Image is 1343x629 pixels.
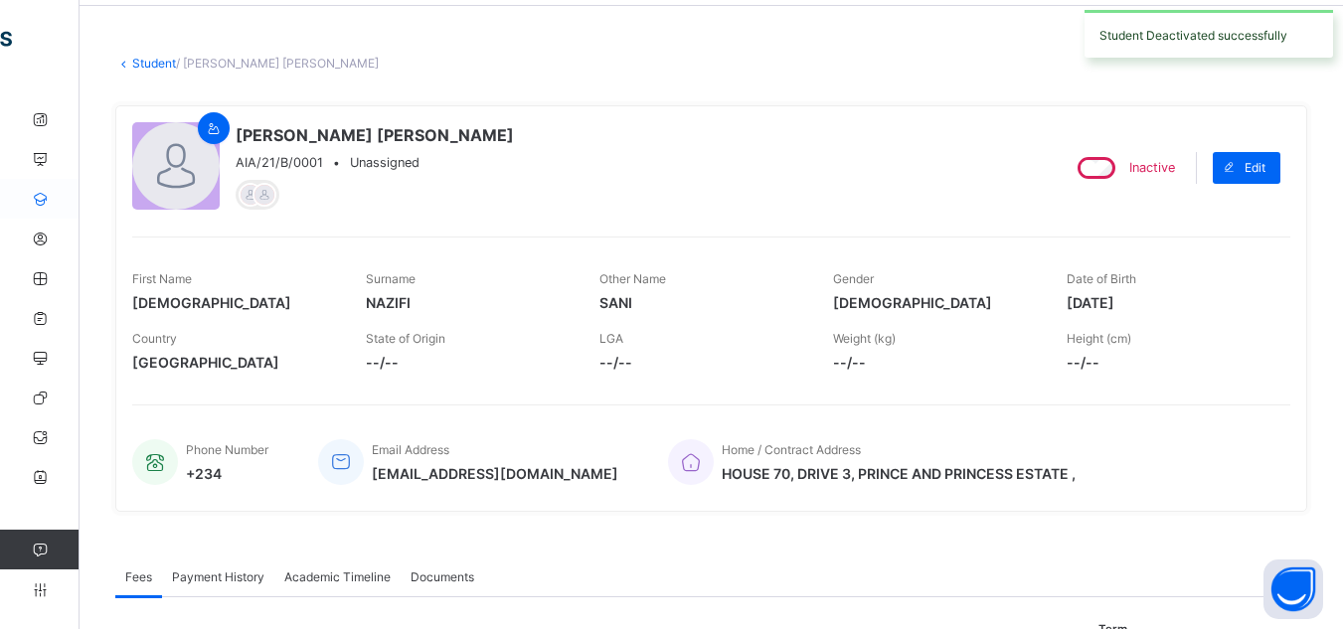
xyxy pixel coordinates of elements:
span: [DEMOGRAPHIC_DATA] [833,294,1037,311]
span: --/-- [366,354,570,371]
span: Phone Number [186,442,268,457]
span: --/-- [833,354,1037,371]
span: Payment History [172,569,264,584]
span: --/-- [599,354,803,371]
a: Student [132,56,176,71]
span: Date of Birth [1067,271,1136,286]
span: HOUSE 70, DRIVE 3, PRINCE AND PRINCESS ESTATE , [722,465,1076,482]
span: [GEOGRAPHIC_DATA] [132,354,336,371]
span: Country [132,331,177,346]
span: [EMAIL_ADDRESS][DOMAIN_NAME] [372,465,618,482]
span: Weight (kg) [833,331,896,346]
span: Unassigned [350,155,420,170]
div: Student Deactivated successfully [1085,10,1333,58]
span: Gender [833,271,874,286]
span: / [PERSON_NAME] [PERSON_NAME] [176,56,379,71]
span: +234 [186,465,268,482]
div: • [236,155,514,170]
span: Edit [1245,160,1265,175]
span: Inactive [1129,160,1175,175]
span: Home / Contract Address [722,442,861,457]
span: NAZIFI [366,294,570,311]
span: Documents [411,569,474,584]
span: --/-- [1067,354,1270,371]
span: Surname [366,271,416,286]
button: Open asap [1263,559,1323,619]
span: [DATE] [1067,294,1270,311]
span: AIA/21/B/0001 [236,155,323,170]
span: Academic Timeline [284,569,391,584]
span: Email Address [372,442,449,457]
span: Other Name [599,271,666,286]
span: SANI [599,294,803,311]
span: LGA [599,331,623,346]
span: Fees [125,569,152,584]
span: [DEMOGRAPHIC_DATA] [132,294,336,311]
span: First Name [132,271,192,286]
span: Height (cm) [1067,331,1131,346]
span: State of Origin [366,331,445,346]
span: [PERSON_NAME] [PERSON_NAME] [236,125,514,145]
